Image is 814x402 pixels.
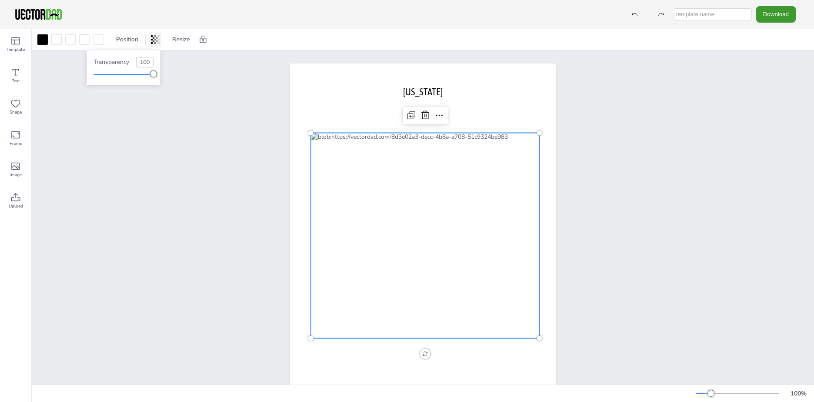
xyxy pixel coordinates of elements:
div: Transparency [93,58,129,66]
button: Resize [169,33,193,47]
span: Upload [9,203,23,210]
span: Image [10,171,22,178]
span: [US_STATE] [403,86,443,97]
img: VectorDad-1.png [14,8,63,21]
span: Text [12,77,20,84]
span: Shape [10,109,22,116]
span: Frame [10,140,22,147]
button: Download [756,6,796,22]
span: Template [7,46,25,53]
span: Position [114,35,140,44]
div: 100 % [788,389,809,398]
input: template name [674,8,752,20]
